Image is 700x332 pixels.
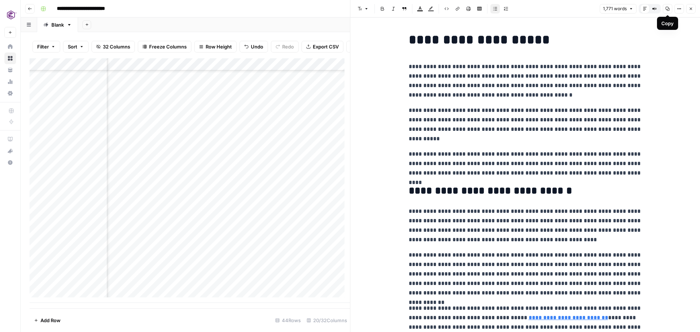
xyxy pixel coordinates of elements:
[63,41,89,52] button: Sort
[37,17,78,32] a: Blank
[271,41,299,52] button: Redo
[4,76,16,87] a: Usage
[4,41,16,52] a: Home
[103,43,130,50] span: 32 Columns
[302,41,343,52] button: Export CSV
[251,43,263,50] span: Undo
[282,43,294,50] span: Redo
[4,145,16,157] button: What's new?
[4,157,16,168] button: Help + Support
[304,315,350,326] div: 20/32 Columns
[32,41,60,52] button: Filter
[272,315,304,326] div: 44 Rows
[206,43,232,50] span: Row Height
[68,43,77,50] span: Sort
[30,315,65,326] button: Add Row
[4,52,16,64] a: Browse
[240,41,268,52] button: Undo
[138,41,191,52] button: Freeze Columns
[194,41,237,52] button: Row Height
[40,317,61,324] span: Add Row
[37,43,49,50] span: Filter
[149,43,187,50] span: Freeze Columns
[5,145,16,156] div: What's new?
[51,21,64,28] div: Blank
[603,5,627,12] span: 1,771 words
[4,8,17,22] img: Commvault Logo
[4,133,16,145] a: AirOps Academy
[600,4,637,13] button: 1,771 words
[4,6,16,24] button: Workspace: Commvault
[4,87,16,99] a: Settings
[4,64,16,76] a: Your Data
[661,20,674,27] div: Copy
[92,41,135,52] button: 32 Columns
[313,43,339,50] span: Export CSV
